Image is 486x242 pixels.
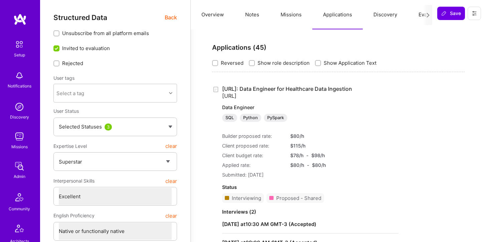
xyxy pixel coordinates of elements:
[165,210,177,222] button: clear
[12,37,26,51] img: setup
[62,45,110,52] span: Invited to evaluation
[212,86,220,93] i: icon Application
[311,152,325,159] div: $ 98 /h
[222,114,237,122] div: SQL
[290,133,340,140] div: $ 80 /h
[222,209,256,215] strong: Interviews ( 2 )
[222,92,236,99] span: [URL]
[13,130,26,143] img: teamwork
[59,124,102,130] span: Selected Statuses
[324,59,376,66] span: Show Application Text
[307,162,309,169] div: -
[53,75,74,81] label: User tags
[8,82,31,89] div: Notifications
[168,126,172,128] img: caret
[11,189,27,205] img: Community
[212,85,222,93] div: Created
[222,133,282,140] div: Builder proposed rate:
[56,90,84,97] div: Select a tag
[13,100,26,113] img: discovery
[53,175,95,187] span: Interpersonal Skills
[105,124,112,131] div: 3
[62,60,83,67] span: Rejected
[169,91,172,95] i: icon Chevron
[11,143,28,150] div: Missions
[290,142,340,149] div: $ 115 /h
[222,162,282,169] div: Applied rate:
[276,195,321,202] div: Proposed - Shared
[290,162,304,169] div: $ 80 /h
[165,175,177,187] button: clear
[212,43,267,51] strong: Applications ( 45 )
[13,69,26,82] img: bell
[221,59,244,66] span: Reversed
[13,13,27,25] img: logo
[222,171,398,178] div: Submitted: [DATE]
[14,173,25,180] div: Admin
[53,13,107,22] span: Structured Data
[240,114,261,122] div: Python
[426,13,431,18] i: icon Next
[222,142,282,149] div: Client proposed rate:
[258,59,310,66] span: Show role description
[264,114,287,122] div: PySpark
[222,85,398,122] a: [URL]: Data Engineer for Healthcare Data Ingestion[URL]Data EngineerSQLPythonPySpark
[10,113,29,120] div: Discovery
[9,205,30,212] div: Community
[441,10,461,17] span: Save
[437,7,465,20] button: Save
[290,152,304,159] div: $ 78 /h
[312,162,326,169] div: $ 80 /h
[11,222,27,238] img: Architects
[165,140,177,152] button: clear
[53,140,87,152] span: Expertise Level
[14,51,25,58] div: Setup
[232,195,261,202] div: Interviewing
[165,13,177,22] span: Back
[13,160,26,173] img: admin teamwork
[222,152,282,159] div: Client budget rate:
[53,210,95,222] span: English Proficiency
[306,152,309,159] div: -
[62,30,149,37] span: Unsubscribe from all platform emails
[222,184,398,191] div: Status
[222,104,398,111] p: Data Engineer
[222,221,316,227] strong: [DATE] at 10:30 AM GMT-3 ( Accepted )
[53,108,79,114] span: User Status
